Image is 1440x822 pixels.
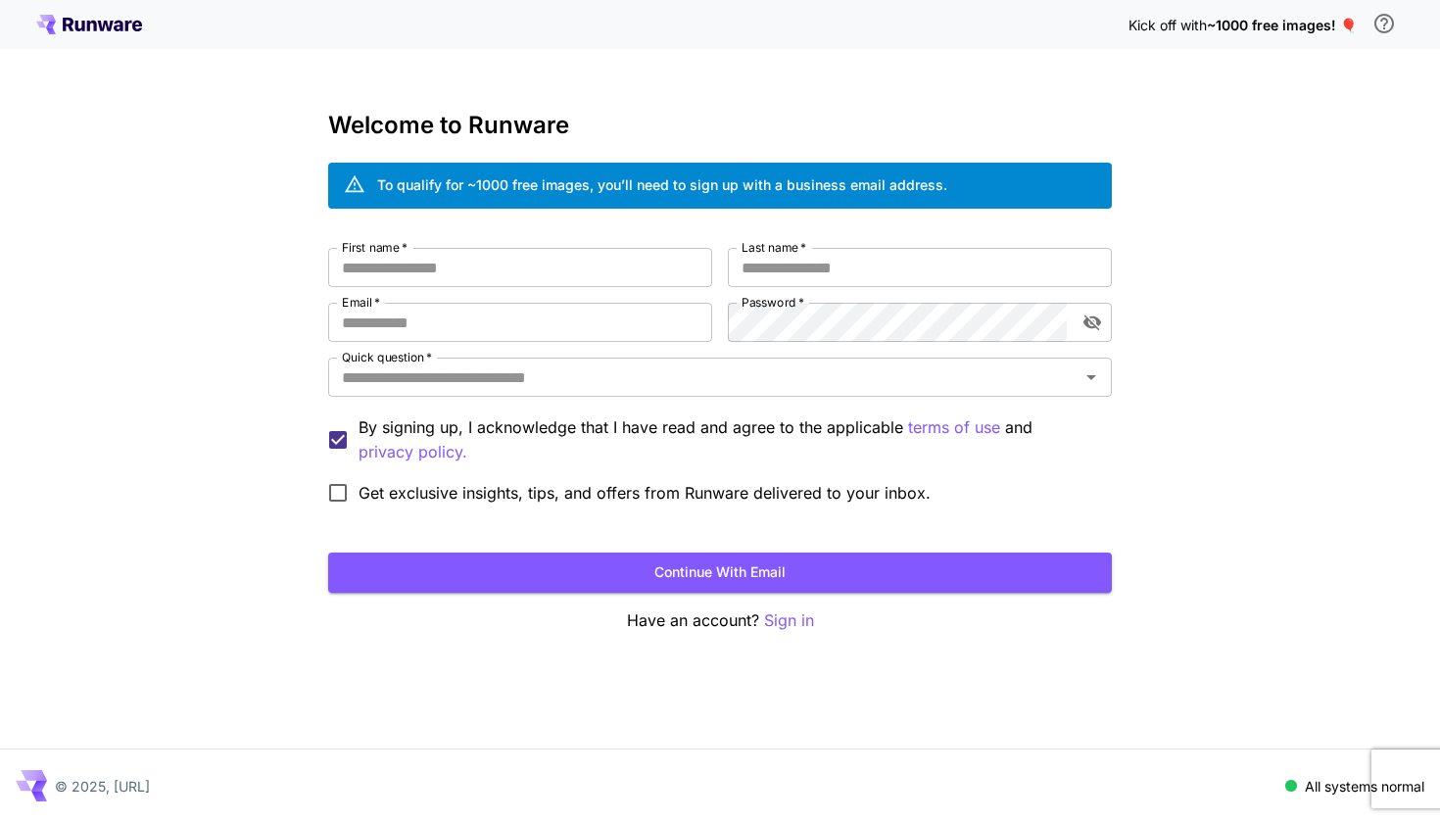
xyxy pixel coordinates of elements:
span: ~1000 free images! 🎈 [1207,17,1357,33]
div: To qualify for ~1000 free images, you’ll need to sign up with a business email address. [377,174,947,195]
p: terms of use [908,415,1000,440]
p: privacy policy. [359,440,467,464]
p: © 2025, [URL] [55,776,150,797]
p: All systems normal [1305,776,1424,797]
button: By signing up, I acknowledge that I have read and agree to the applicable and privacy policy. [908,415,1000,440]
button: Continue with email [328,553,1112,593]
span: Kick off with [1128,17,1207,33]
button: By signing up, I acknowledge that I have read and agree to the applicable terms of use and [359,440,467,464]
button: In order to qualify for free credit, you need to sign up with a business email address and click ... [1365,4,1404,43]
label: First name [342,239,408,256]
p: By signing up, I acknowledge that I have read and agree to the applicable and [359,415,1096,464]
button: Sign in [764,608,814,633]
p: Have an account? [328,608,1112,633]
label: Password [742,294,804,311]
label: Last name [742,239,806,256]
button: toggle password visibility [1075,305,1110,340]
h3: Welcome to Runware [328,112,1112,139]
span: Get exclusive insights, tips, and offers from Runware delivered to your inbox. [359,481,931,505]
label: Email [342,294,380,311]
button: Open [1078,363,1105,391]
label: Quick question [342,349,432,365]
